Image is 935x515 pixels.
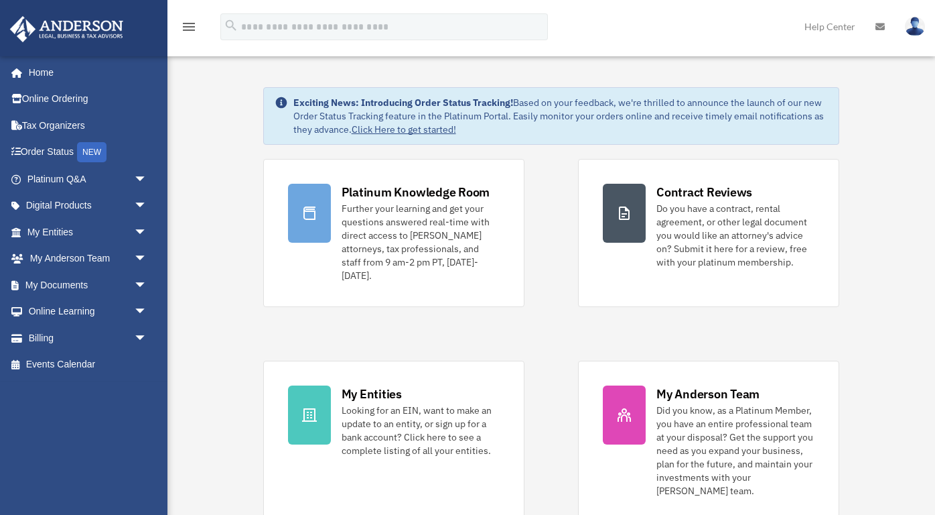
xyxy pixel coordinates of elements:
[9,86,167,113] a: Online Ordering
[181,19,197,35] i: menu
[578,159,839,307] a: Contract Reviews Do you have a contract, rental agreement, or other legal document you would like...
[6,16,127,42] img: Anderson Advisors Platinum Portal
[656,386,760,402] div: My Anderson Team
[9,245,167,272] a: My Anderson Teamarrow_drop_down
[134,298,161,326] span: arrow_drop_down
[656,184,752,201] div: Contract Reviews
[263,159,524,307] a: Platinum Knowledge Room Further your learning and get your questions answered real-time with dire...
[9,298,167,325] a: Online Learningarrow_drop_down
[134,219,161,246] span: arrow_drop_down
[134,166,161,193] span: arrow_drop_down
[9,272,167,298] a: My Documentsarrow_drop_down
[9,219,167,245] a: My Entitiesarrow_drop_down
[342,184,490,201] div: Platinum Knowledge Room
[656,202,814,269] div: Do you have a contract, rental agreement, or other legal document you would like an attorney's ad...
[352,123,456,135] a: Click Here to get started!
[9,59,161,86] a: Home
[293,97,513,109] strong: Exciting News: Introducing Order Status Tracking!
[9,112,167,139] a: Tax Organizers
[342,202,500,282] div: Further your learning and get your questions answered real-time with direct access to [PERSON_NAM...
[77,142,106,162] div: NEW
[9,351,167,378] a: Events Calendar
[905,17,925,36] img: User Pic
[134,272,161,299] span: arrow_drop_down
[224,18,238,33] i: search
[9,192,167,219] a: Digital Productsarrow_drop_down
[9,139,167,166] a: Order StatusNEW
[293,96,829,136] div: Based on your feedback, we're thrilled to announce the launch of our new Order Status Tracking fe...
[656,404,814,498] div: Did you know, as a Platinum Member, you have an entire professional team at your disposal? Get th...
[134,245,161,273] span: arrow_drop_down
[342,404,500,457] div: Looking for an EIN, want to make an update to an entity, or sign up for a bank account? Click her...
[181,23,197,35] a: menu
[134,325,161,352] span: arrow_drop_down
[9,325,167,351] a: Billingarrow_drop_down
[342,386,402,402] div: My Entities
[9,166,167,192] a: Platinum Q&Aarrow_drop_down
[134,192,161,220] span: arrow_drop_down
